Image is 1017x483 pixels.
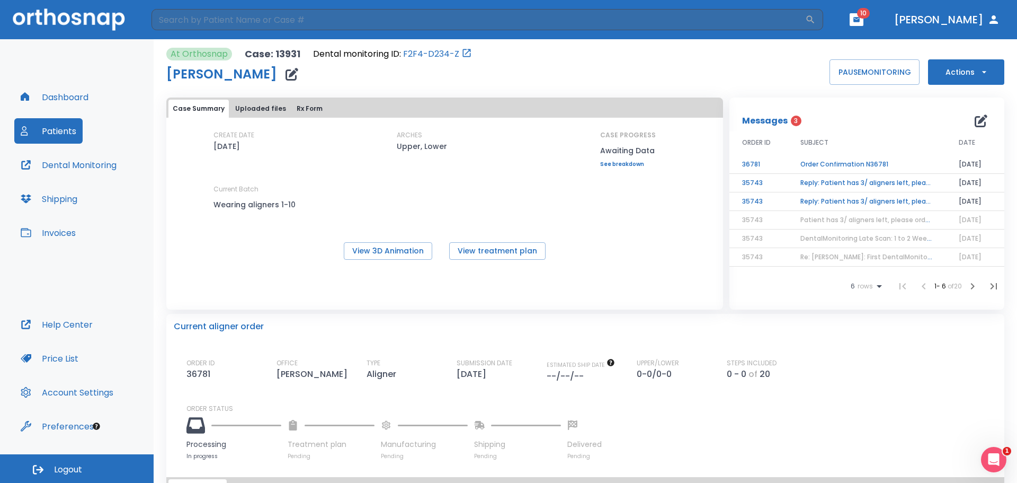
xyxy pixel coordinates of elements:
p: Current Batch [213,185,309,194]
p: --/--/-- [547,370,588,383]
button: PAUSEMONITORING [829,59,920,85]
iframe: Intercom live chat [981,447,1006,472]
span: 10 [857,8,870,19]
p: 36781 [186,368,215,381]
div: Tooltip anchor [92,421,101,431]
p: At Orthosnap [171,48,228,60]
p: STEPS INCLUDED [727,358,777,368]
p: Pending [381,452,468,460]
div: tabs [168,100,721,118]
p: Pending [567,452,602,460]
p: Manufacturing [381,439,468,450]
span: 35743 [742,252,763,261]
td: Reply: Patient has 3/ aligners left, please order next set! [788,192,946,211]
h1: [PERSON_NAME] [166,68,277,81]
p: TYPE [367,358,380,368]
div: Open patient in dental monitoring portal [313,48,472,60]
span: rows [855,283,873,290]
button: Invoices [14,220,82,245]
span: 35743 [742,215,763,224]
p: In progress [186,452,281,460]
p: [DATE] [457,368,490,381]
img: Orthosnap [13,8,125,30]
span: 6 [851,283,855,290]
p: CASE PROGRESS [600,130,656,140]
td: Order Confirmation N36781 [788,155,946,174]
button: Preferences [14,414,100,439]
a: See breakdown [600,161,656,168]
span: ORDER ID [742,138,771,147]
p: ARCHES [397,130,422,140]
td: [DATE] [946,174,1004,192]
p: Messages [742,115,788,127]
p: Pending [474,452,561,460]
p: Pending [288,452,374,460]
button: View treatment plan [449,242,546,260]
td: 35743 [729,192,788,211]
span: 1 [1003,447,1011,455]
p: ORDER ID [186,358,215,368]
span: 35743 [742,234,763,243]
td: 36781 [729,155,788,174]
span: [DATE] [959,215,982,224]
button: [PERSON_NAME] [890,10,1004,29]
p: [PERSON_NAME] [276,368,352,381]
span: 1 - 6 [934,282,948,291]
p: Delivered [567,439,602,450]
p: [DATE] [213,140,240,153]
input: Search by Patient Name or Case # [151,9,805,30]
button: Actions [928,59,1004,85]
p: Treatment plan [288,439,374,450]
button: Price List [14,346,85,371]
span: DentalMonitoring Late Scan: 1 to 2 Weeks Notification [800,234,974,243]
button: Case Summary [168,100,229,118]
p: Upper, Lower [397,140,447,153]
span: SUBJECT [800,138,828,147]
span: DATE [959,138,975,147]
button: Shipping [14,186,84,212]
span: [DATE] [959,252,982,261]
button: Dental Monitoring [14,152,123,178]
button: Rx Form [292,100,327,118]
p: CREATE DATE [213,130,254,140]
td: 35743 [729,174,788,192]
span: Patient has 3/ aligners left, please order next set! [800,215,963,224]
p: of [748,368,757,381]
button: View 3D Animation [344,242,432,260]
p: Processing [186,439,281,450]
p: Dental monitoring ID: [313,48,401,60]
td: [DATE] [946,155,1004,174]
button: Uploaded files [231,100,290,118]
p: 0 - 0 [727,368,746,381]
td: Reply: Patient has 3/ aligners left, please order next set! [788,174,946,192]
p: Wearing aligners 1-10 [213,198,309,211]
button: Account Settings [14,380,120,405]
p: Aligner [367,368,400,381]
a: Dashboard [14,84,95,110]
p: Awaiting Data [600,144,656,157]
span: The date will be available after approving treatment plan [547,361,615,369]
span: Logout [54,464,82,476]
p: ORDER STATUS [186,404,997,414]
p: 0-0/0-0 [637,368,676,381]
span: [DATE] [959,234,982,243]
p: 20 [760,368,770,381]
p: UPPER/LOWER [637,358,679,368]
p: OFFICE [276,358,298,368]
span: of 20 [948,282,962,291]
a: F2F4-D234-Z [403,48,459,60]
button: Patients [14,118,83,144]
button: Help Center [14,312,99,337]
td: [DATE] [946,192,1004,211]
p: Case: 13931 [245,48,300,60]
span: 3 [791,116,801,126]
span: Re: [PERSON_NAME]: First DentalMonitoring Scan! | [13931:35743] [800,252,1009,261]
p: Current aligner order [174,320,264,333]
